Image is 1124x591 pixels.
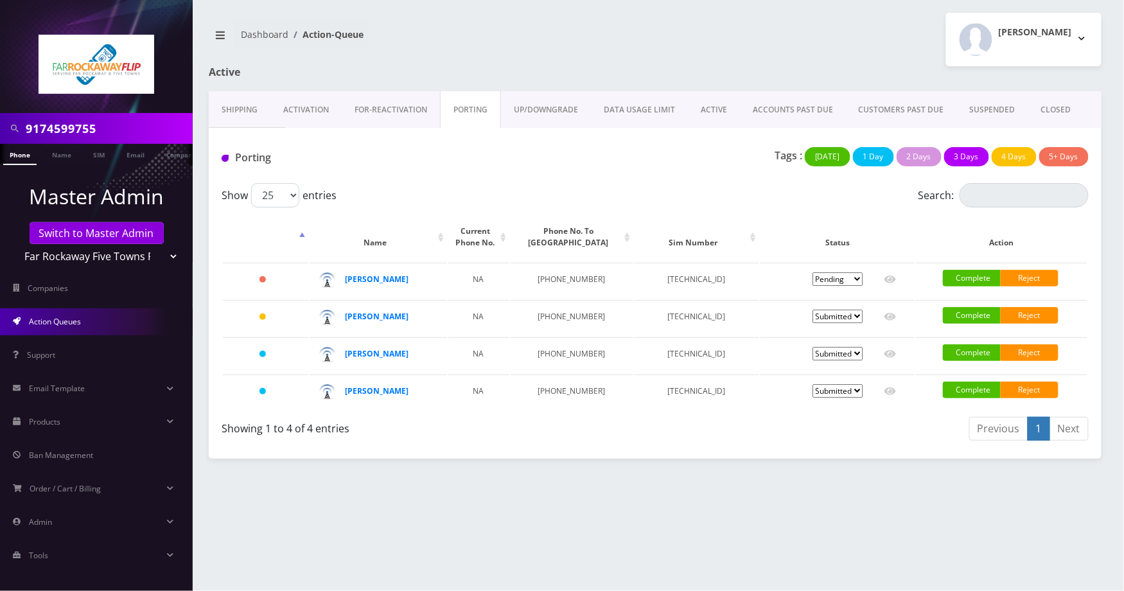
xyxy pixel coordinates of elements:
[635,337,760,373] td: [TECHNICAL_ID]
[270,91,342,128] a: Activation
[511,337,633,373] td: [PHONE_NUMBER]
[30,483,101,494] span: Order / Cart / Billing
[29,450,93,461] span: Ban Management
[511,263,633,299] td: [PHONE_NUMBER]
[688,91,740,128] a: ACTIVE
[511,213,633,261] th: Phone No. To Port: activate to sort column ascending
[222,183,337,207] label: Show entries
[943,382,1001,398] a: Complete
[345,274,408,285] a: [PERSON_NAME]
[29,416,60,427] span: Products
[440,91,501,128] a: PORTING
[27,349,55,360] span: Support
[209,21,645,58] nav: breadcrumb
[29,516,52,527] span: Admin
[1049,417,1089,441] a: Next
[943,344,1001,361] a: Complete
[846,91,957,128] a: CUSTOMERS PAST DUE
[853,147,894,166] button: 1 Day
[448,337,509,373] td: NA
[1039,147,1089,166] button: 5+ Days
[943,270,1001,287] a: Complete
[805,147,850,166] button: [DATE]
[1001,270,1058,287] a: Reject
[87,144,111,164] a: SIM
[992,147,1037,166] button: 4 Days
[946,13,1102,66] button: [PERSON_NAME]
[30,222,164,244] a: Switch to Master Admin
[999,27,1072,38] h2: [PERSON_NAME]
[1028,417,1050,441] a: 1
[29,316,81,327] span: Action Queues
[897,147,942,166] button: 2 Days
[342,91,440,128] a: FOR-REActivation
[223,213,308,261] th: : activate to sort column descending
[918,183,1089,207] label: Search:
[635,375,760,410] td: [TECHNICAL_ID]
[511,375,633,410] td: [PHONE_NUMBER]
[944,147,989,166] button: 3 Days
[222,152,498,164] h1: Porting
[448,213,509,261] th: Current Phone No.: activate to sort column ascending
[1028,91,1084,128] a: CLOSED
[775,148,802,163] p: Tags :
[448,300,509,336] td: NA
[740,91,846,128] a: ACCOUNTS PAST DUE
[222,416,645,436] div: Showing 1 to 4 of 4 entries
[3,144,37,165] a: Phone
[29,383,85,394] span: Email Template
[29,550,48,561] span: Tools
[26,116,189,141] input: Search in Company
[310,213,446,261] th: Name: activate to sort column ascending
[448,263,509,299] td: NA
[1001,344,1058,361] a: Reject
[28,283,69,294] span: Companies
[943,307,1001,324] a: Complete
[160,144,203,164] a: Company
[46,144,78,164] a: Name
[1001,307,1058,324] a: Reject
[916,213,1087,261] th: Action
[960,183,1089,207] input: Search:
[345,311,408,322] a: [PERSON_NAME]
[222,155,229,162] img: Porting
[241,28,288,40] a: Dashboard
[969,417,1028,441] a: Previous
[251,183,299,207] select: Showentries
[635,263,760,299] td: [TECHNICAL_ID]
[209,91,270,128] a: Shipping
[591,91,688,128] a: DATA USAGE LIMIT
[288,28,364,41] li: Action-Queue
[635,300,760,336] td: [TECHNICAL_ID]
[120,144,151,164] a: Email
[635,213,760,261] th: Sim Number: activate to sort column ascending
[1001,382,1058,398] a: Reject
[448,375,509,410] td: NA
[501,91,591,128] a: UP/DOWNGRADE
[760,213,915,261] th: Status
[957,91,1028,128] a: SUSPENDED
[39,35,154,94] img: Far Rockaway Five Towns Flip
[345,385,408,396] a: [PERSON_NAME]
[209,66,493,78] h1: Active
[511,300,633,336] td: [PHONE_NUMBER]
[345,348,408,359] a: [PERSON_NAME]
